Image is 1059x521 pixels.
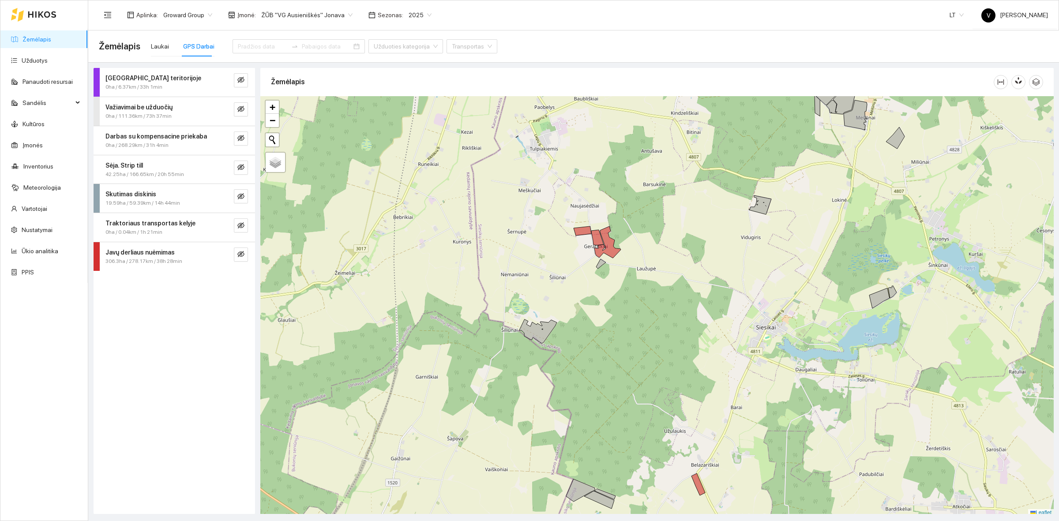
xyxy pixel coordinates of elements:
input: Pabaigos data [302,41,352,51]
a: Leaflet [1030,510,1051,516]
span: 306.3ha / 278.17km / 38h 28min [105,257,182,266]
div: Traktoriaus transportas kelyje0ha / 0.04km / 1h 21mineye-invisible [94,213,255,242]
button: eye-invisible [234,247,248,262]
span: Aplinka : [136,10,158,20]
a: Žemėlapis [23,36,51,43]
strong: Javų derliaus nuėmimas [105,249,175,256]
strong: Traktoriaus transportas kelyje [105,220,195,227]
span: eye-invisible [237,76,244,85]
span: eye-invisible [237,251,244,259]
span: Sandėlis [23,94,73,112]
span: to [291,43,298,50]
span: 19.59ha / 59.39km / 14h 44min [105,199,180,207]
div: Javų derliaus nuėmimas306.3ha / 278.17km / 38h 28mineye-invisible [94,242,255,271]
span: Groward Group [163,8,212,22]
span: eye-invisible [237,222,244,230]
span: Įmonė : [237,10,256,20]
a: Ūkio analitika [22,247,58,255]
div: [GEOGRAPHIC_DATA] teritorijoje0ha / 6.37km / 33h 1mineye-invisible [94,68,255,97]
a: Zoom in [266,101,279,114]
span: LT [950,8,964,22]
button: eye-invisible [234,131,248,146]
button: eye-invisible [234,161,248,175]
span: 0ha / 268.29km / 31h 4min [105,141,169,150]
div: Važiavimai be užduočių0ha / 111.36km / 73h 37mineye-invisible [94,97,255,126]
span: eye-invisible [237,135,244,143]
span: [PERSON_NAME] [981,11,1048,19]
strong: [GEOGRAPHIC_DATA] teritorijoje [105,75,201,82]
a: Užduotys [22,57,48,64]
span: eye-invisible [237,193,244,201]
a: Panaudoti resursai [23,78,73,85]
span: shop [228,11,235,19]
a: Vartotojai [22,205,47,212]
button: eye-invisible [234,73,248,87]
div: Darbas su kompensacine priekaba0ha / 268.29km / 31h 4mineye-invisible [94,126,255,155]
div: Žemėlapis [271,69,994,94]
a: Įmonės [23,142,43,149]
span: 42.25ha / 166.65km / 20h 55min [105,170,184,179]
strong: Važiavimai be užduočių [105,104,173,111]
strong: Sėja. Strip till [105,162,143,169]
span: eye-invisible [237,105,244,114]
span: column-width [994,79,1007,86]
span: calendar [368,11,376,19]
span: 0ha / 111.36km / 73h 37min [105,112,172,120]
button: eye-invisible [234,218,248,232]
a: Inventorius [23,163,53,170]
a: PPIS [22,269,34,276]
span: eye-invisible [237,164,244,172]
input: Pradžios data [238,41,288,51]
button: eye-invisible [234,189,248,203]
button: Initiate a new search [266,133,279,146]
button: menu-fold [99,6,116,24]
div: Laukai [151,41,169,51]
span: V [987,8,991,22]
span: 0ha / 0.04km / 1h 21min [105,228,162,236]
strong: Skutimas diskinis [105,191,156,198]
strong: Darbas su kompensacine priekaba [105,133,207,140]
div: GPS Darbai [183,41,214,51]
a: Meteorologija [23,184,61,191]
span: 0ha / 6.37km / 33h 1min [105,83,162,91]
span: ŽŪB "VG Ausieniškės" Jonava [261,8,353,22]
span: + [270,101,275,112]
button: eye-invisible [234,102,248,116]
a: Zoom out [266,114,279,127]
span: Žemėlapis [99,39,140,53]
span: Sezonas : [378,10,403,20]
span: − [270,115,275,126]
span: swap-right [291,43,298,50]
a: Nustatymai [22,226,53,233]
span: menu-fold [104,11,112,19]
span: layout [127,11,134,19]
span: 2025 [409,8,432,22]
div: Sėja. Strip till42.25ha / 166.65km / 20h 55mineye-invisible [94,155,255,184]
a: Layers [266,153,285,172]
div: Skutimas diskinis19.59ha / 59.39km / 14h 44mineye-invisible [94,184,255,213]
button: column-width [994,75,1008,89]
a: Kultūros [23,120,45,127]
